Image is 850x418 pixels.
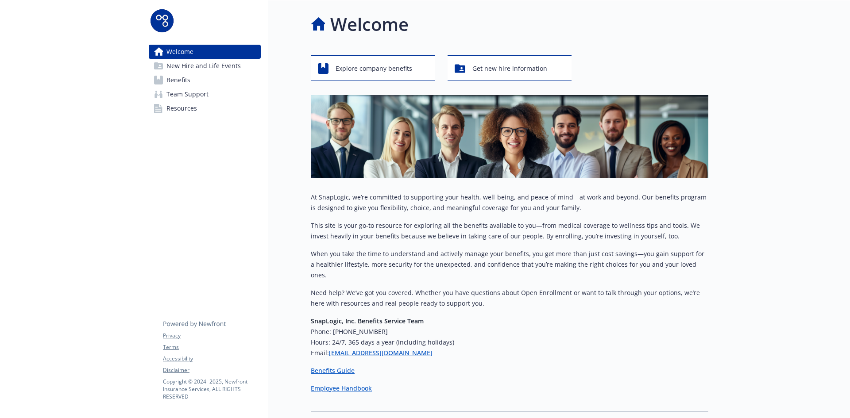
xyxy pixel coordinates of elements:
p: Need help? We’ve got you covered. Whether you have questions about Open Enrollment or want to tal... [311,288,708,309]
a: Privacy [163,332,260,340]
a: Disclaimer [163,366,260,374]
strong: SnapLogic, Inc. Benefits Service Team [311,317,424,325]
span: Explore company benefits [336,60,412,77]
p: At SnapLogic, we’re committed to supporting your health, well-being, and peace of mind—at work an... [311,192,708,213]
img: overview page banner [311,95,708,178]
p: Copyright © 2024 - 2025 , Newfront Insurance Services, ALL RIGHTS RESERVED [163,378,260,400]
button: Explore company benefits [311,55,435,81]
span: Get new hire information [472,60,547,77]
a: Resources [149,101,261,115]
a: Benefits Guide [311,366,355,375]
a: Accessibility [163,355,260,363]
h6: Phone: [PHONE_NUMBER] [311,326,708,337]
span: Benefits [166,73,190,87]
span: Resources [166,101,197,115]
a: New Hire and Life Events [149,59,261,73]
a: Welcome [149,45,261,59]
span: Welcome [166,45,193,59]
p: When you take the time to understand and actively manage your benefits, you get more than just co... [311,249,708,280]
h6: Email: [311,348,708,358]
a: Terms [163,343,260,351]
a: [EMAIL_ADDRESS][DOMAIN_NAME] [329,349,433,357]
a: Employee Handbook [311,384,372,392]
a: Benefits [149,73,261,87]
span: New Hire and Life Events [166,59,241,73]
p: This site is your go-to resource for exploring all the benefits available to you—from medical cov... [311,220,708,242]
button: Get new hire information [448,55,572,81]
a: Team Support [149,87,261,101]
h6: Hours: 24/7, 365 days a year (including holidays)​ [311,337,708,348]
span: Team Support [166,87,209,101]
h1: Welcome [330,11,409,38]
